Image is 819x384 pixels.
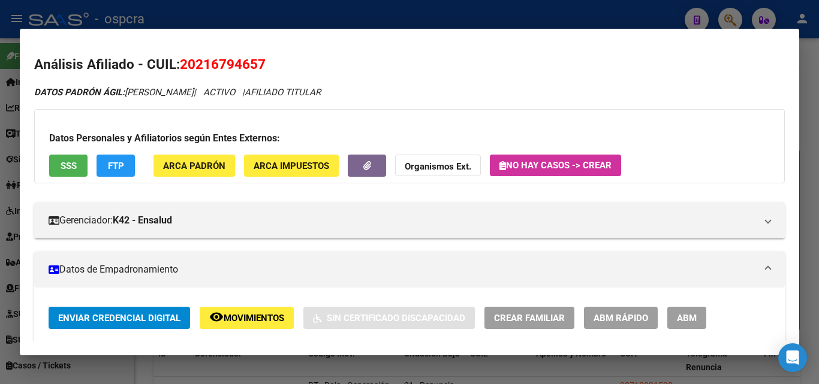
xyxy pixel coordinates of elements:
[303,307,475,329] button: Sin Certificado Discapacidad
[153,155,235,177] button: ARCA Padrón
[34,87,194,98] span: [PERSON_NAME]
[594,313,648,323] span: ABM Rápido
[584,307,658,329] button: ABM Rápido
[327,313,465,323] span: Sin Certificado Discapacidad
[244,155,339,177] button: ARCA Impuestos
[494,313,565,323] span: Crear Familiar
[34,87,321,98] i: | ACTIVO |
[778,343,807,372] div: Open Intercom Messenger
[677,313,697,323] span: ABM
[209,310,224,324] mat-icon: remove_red_eye
[667,307,706,329] button: ABM
[58,313,180,323] span: Enviar Credencial Digital
[484,307,574,329] button: Crear Familiar
[395,155,481,177] button: Organismos Ext.
[34,55,785,75] h2: Análisis Afiliado - CUIL:
[34,87,125,98] strong: DATOS PADRÓN ÁGIL:
[499,160,612,171] span: No hay casos -> Crear
[163,161,225,171] span: ARCA Padrón
[254,161,329,171] span: ARCA Impuestos
[49,131,770,146] h3: Datos Personales y Afiliatorios según Entes Externos:
[180,56,266,72] span: 20216794657
[34,252,785,288] mat-expansion-panel-header: Datos de Empadronamiento
[113,213,172,228] strong: K42 - Ensalud
[490,155,621,176] button: No hay casos -> Crear
[405,161,471,172] strong: Organismos Ext.
[200,307,294,329] button: Movimientos
[108,161,124,171] span: FTP
[49,155,88,177] button: SSS
[61,161,77,171] span: SSS
[49,213,756,228] mat-panel-title: Gerenciador:
[245,87,321,98] span: AFILIADO TITULAR
[34,202,785,238] mat-expansion-panel-header: Gerenciador:K42 - Ensalud
[49,262,756,277] mat-panel-title: Datos de Empadronamiento
[97,155,135,177] button: FTP
[224,313,284,323] span: Movimientos
[49,307,190,329] button: Enviar Credencial Digital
